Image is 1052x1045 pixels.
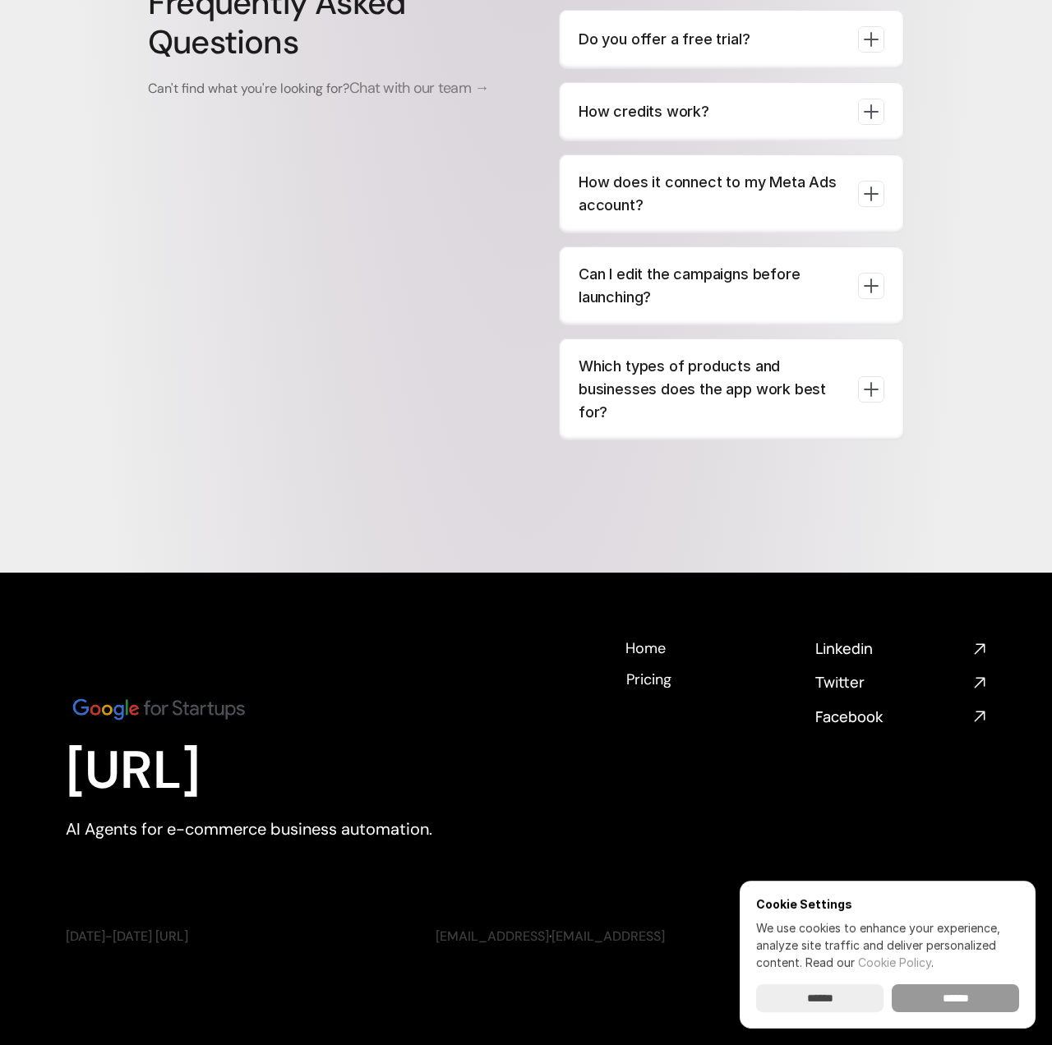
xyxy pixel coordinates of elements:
a: Pricing [625,670,672,688]
h4: Linkedin [815,638,967,659]
p: AI Agents for e-commerce business automation. [66,817,518,840]
a: [EMAIL_ADDRESS] [436,928,549,945]
nav: Footer navigation [625,638,796,688]
h1: [URL] [66,739,518,803]
p: [DATE]-[DATE] [URL] [66,928,403,946]
h4: Facebook [815,707,967,727]
a: [EMAIL_ADDRESS] [551,928,665,945]
span: Chat with our team → [349,78,489,98]
p: Do you offer a free trial? [579,28,845,51]
p: Which types of products and businesses does the app work best for? [579,355,845,424]
p: Can I edit the campaigns before launching? [579,263,845,309]
p: · [436,928,773,946]
nav: Social media links [815,638,986,727]
a: Facebook [815,707,986,727]
p: We use cookies to enhance your experience, analyze site traffic and deliver personalized content. [756,919,1019,971]
a: Cookie Policy [858,955,931,969]
p: How does it connect to my Meta Ads account? [579,171,845,217]
span: Read our . [805,955,934,969]
a: Twitter [815,672,986,693]
p: How credits work? [579,100,845,123]
a: Linkedin [815,638,986,659]
h4: Pricing [626,670,671,690]
a: Chat with our team → [349,80,489,97]
p: Can't find what you're looking for? [148,78,493,99]
h4: Twitter [815,672,967,693]
h6: Cookie Settings [756,897,1019,911]
h4: Home [625,638,666,659]
a: Home [625,638,667,656]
